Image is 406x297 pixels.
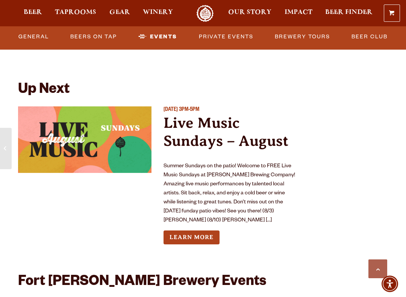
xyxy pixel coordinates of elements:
a: Brewery Tours [272,28,333,45]
a: Beer Club [348,28,391,45]
a: Odell Home [191,5,219,22]
a: Winery [138,5,178,22]
span: Beer [24,9,42,15]
a: Our Story [223,5,276,22]
span: Our Story [228,9,271,15]
a: General [15,28,52,45]
a: Beers on Tap [67,28,120,45]
span: Impact [285,9,312,15]
span: 3PM-5PM [179,107,199,113]
a: Impact [280,5,317,22]
span: Gear [109,9,130,15]
a: Scroll to top [368,259,387,278]
h2: Up Next [18,82,70,99]
a: Beer Finder [320,5,377,22]
p: Summer Sundays on the patio! Welcome to FREE Live Music Sundays at [PERSON_NAME] Brewing Company!... [164,162,297,225]
a: Live Music Sundays – August [164,114,289,149]
a: Learn more about Live Music Sundays – August [164,230,220,244]
div: Accessibility Menu [382,276,398,292]
span: Winery [143,9,173,15]
a: Gear [105,5,135,22]
h2: Fort [PERSON_NAME] Brewery Events [18,274,266,291]
a: Taprooms [50,5,101,22]
span: Taprooms [55,9,96,15]
a: View event details [18,106,151,173]
a: Events [135,28,180,45]
a: Beer [19,5,47,22]
a: Private Events [196,28,256,45]
span: Beer Finder [325,9,373,15]
span: [DATE] [164,107,178,113]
